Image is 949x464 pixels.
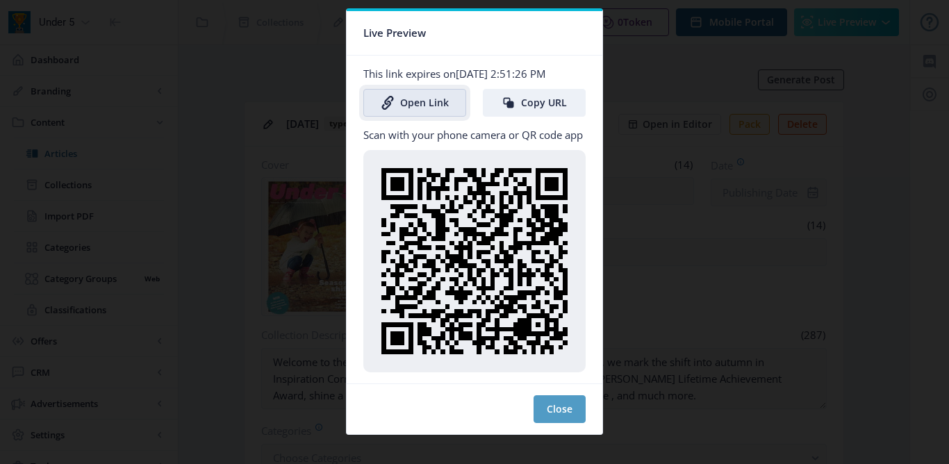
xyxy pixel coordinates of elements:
[363,67,586,81] p: This link expires on
[363,89,466,117] a: Open Link
[456,67,545,81] span: [DATE] 2:51:26 PM
[483,89,586,117] button: Copy URL
[363,128,586,142] p: Scan with your phone camera or QR code app
[363,22,426,44] span: Live Preview
[534,395,586,423] button: Close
